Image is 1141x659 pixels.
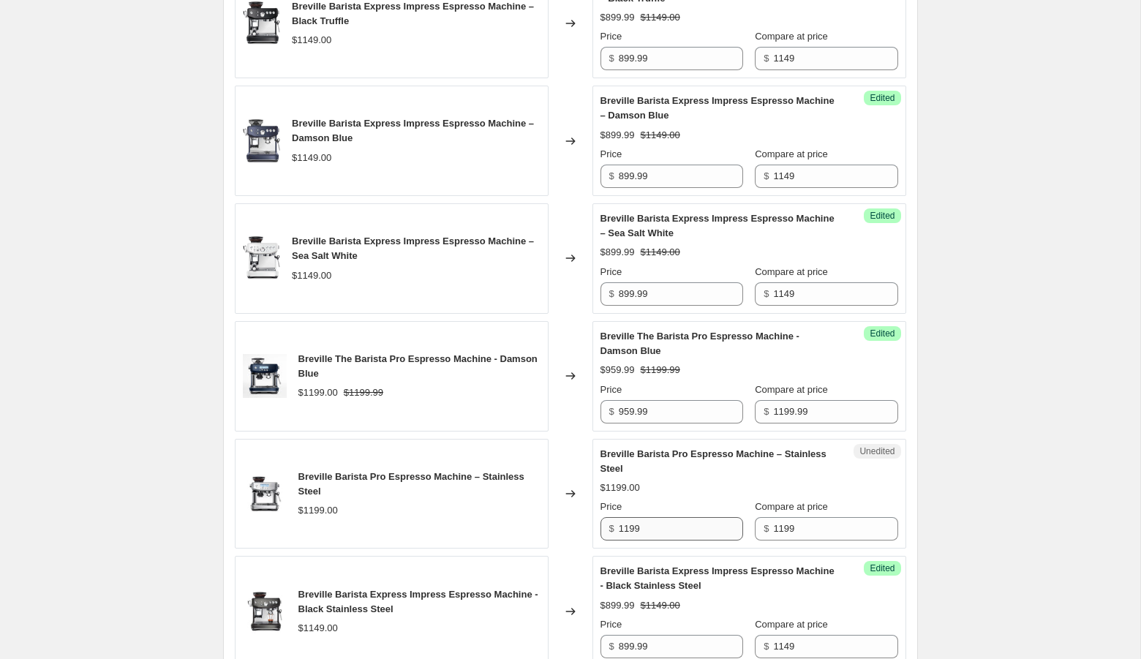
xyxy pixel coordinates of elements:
span: Edited [870,92,895,104]
span: Breville Barista Express Impress Espresso Machine – Damson Blue [292,118,534,143]
span: Edited [870,328,895,339]
span: Breville The Barista Pro Espresso Machine - Damson Blue [298,353,538,379]
span: $ [764,641,769,652]
div: $959.99 [600,363,635,377]
div: $1149.00 [292,33,331,48]
span: Price [600,619,622,630]
span: Edited [870,210,895,222]
span: Breville Barista Express Impress Espresso Machine – Sea Salt White [292,236,534,261]
span: Compare at price [755,266,828,277]
div: $899.99 [600,128,635,143]
div: $899.99 [600,598,635,613]
div: $899.99 [600,245,635,260]
span: $ [609,53,614,64]
div: $1149.00 [298,621,338,636]
div: $1149.00 [292,268,331,283]
span: $ [764,288,769,299]
span: Breville Barista Express Impress Espresso Machine - Black Stainless Steel [600,565,835,591]
span: Breville Barista Express Impress Espresso Machine – Sea Salt White [600,213,835,238]
img: pdp_646466c4-1873-45a9-b6a5-d3313a5241e3_80x.jpg [243,472,287,516]
span: $ [764,170,769,181]
div: $1199.00 [600,481,640,495]
span: Price [600,384,622,395]
span: Breville Barista Express Impress Espresso Machine – Black Truffle [292,1,534,26]
div: $899.99 [600,10,635,25]
span: $ [764,53,769,64]
span: Compare at price [755,31,828,42]
img: BrevilleBPEsprMchDBSSS22_VND_80x.jpg [243,354,287,398]
strike: $1199.99 [641,363,680,377]
span: Breville Barista Express Impress Espresso Machine - Black Stainless Steel [298,589,538,614]
span: Breville Barista Pro Espresso Machine – Stainless Steel [298,471,524,497]
strike: $1149.00 [641,10,680,25]
img: breville-barista-express-impress-black-stainless-2_2_80x.webp [243,590,287,633]
span: $ [609,288,614,299]
div: $1149.00 [292,151,331,165]
span: $ [609,641,614,652]
span: Compare at price [755,148,828,159]
span: Edited [870,562,895,574]
span: $ [609,170,614,181]
div: $1199.00 [298,385,338,400]
span: Breville The Barista Pro Espresso Machine - Damson Blue [600,331,799,356]
span: $ [764,406,769,417]
strike: $1149.00 [641,245,680,260]
span: Breville Barista Express Impress Espresso Machine – Damson Blue [600,95,835,121]
strike: $1149.00 [641,598,680,613]
span: Compare at price [755,619,828,630]
strike: $1199.99 [344,385,383,400]
span: Price [600,148,622,159]
img: 7147rQ2Yr0L__AC_SL1500_2000x2000_jpg_80x.webp [243,119,281,163]
span: Unedited [859,445,895,457]
span: Price [600,31,622,42]
img: express_2000x2000_952369aa-64fb-4e01-869b-d1d5838eddb6_80x.webp [243,236,281,280]
span: $ [609,406,614,417]
span: $ [764,523,769,534]
span: Breville Barista Pro Espresso Machine – Stainless Steel [600,448,826,474]
span: Compare at price [755,384,828,395]
img: express_592x592_ef873862-3487-4d00-9da3-ce7e9b011cc1_80x.webp [243,1,281,45]
span: Price [600,501,622,512]
span: $ [609,523,614,534]
span: Price [600,266,622,277]
div: $1199.00 [298,503,338,518]
span: Compare at price [755,501,828,512]
strike: $1149.00 [641,128,680,143]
